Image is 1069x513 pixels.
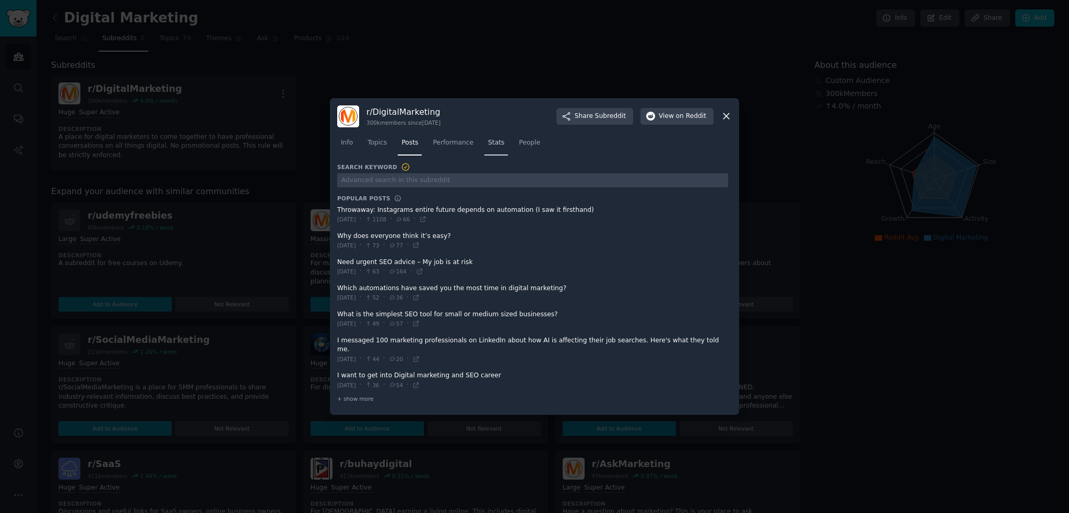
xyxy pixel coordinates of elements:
[360,267,362,276] span: ·
[337,395,374,402] span: + show more
[389,242,403,249] span: 77
[365,381,379,389] span: 36
[407,293,409,302] span: ·
[410,267,412,276] span: ·
[365,294,379,301] span: 52
[676,112,706,121] span: on Reddit
[365,320,379,327] span: 49
[360,354,362,364] span: ·
[383,241,385,250] span: ·
[337,216,356,223] span: [DATE]
[366,119,441,126] div: 300k members since [DATE]
[383,319,385,328] span: ·
[337,173,728,187] input: Advanced search in this subreddit
[337,105,359,127] img: DigitalMarketing
[519,138,540,148] span: People
[366,106,441,117] h3: r/ DigitalMarketing
[337,355,356,363] span: [DATE]
[364,135,390,156] a: Topics
[365,242,379,249] span: 73
[383,267,385,276] span: ·
[595,112,626,121] span: Subreddit
[515,135,544,156] a: People
[337,135,357,156] a: Info
[383,354,385,364] span: ·
[407,241,409,250] span: ·
[337,381,356,389] span: [DATE]
[365,355,379,363] span: 44
[398,135,422,156] a: Posts
[360,319,362,328] span: ·
[360,214,362,224] span: ·
[484,135,508,156] a: Stats
[341,138,353,148] span: Info
[337,242,356,249] span: [DATE]
[390,214,392,224] span: ·
[360,293,362,302] span: ·
[365,268,379,275] span: 63
[429,135,477,156] a: Performance
[407,354,409,364] span: ·
[407,380,409,390] span: ·
[640,108,714,125] button: Viewon Reddit
[575,112,626,121] span: Share
[389,381,403,389] span: 54
[337,320,356,327] span: [DATE]
[389,268,407,275] span: 164
[389,320,403,327] span: 57
[556,108,633,125] button: ShareSubreddit
[389,294,403,301] span: 36
[337,162,410,172] h3: Search Keyword
[433,138,473,148] span: Performance
[401,138,418,148] span: Posts
[367,138,387,148] span: Topics
[365,216,386,223] span: 1108
[383,293,385,302] span: ·
[396,216,410,223] span: 66
[383,380,385,390] span: ·
[488,138,504,148] span: Stats
[389,355,403,363] span: 20
[407,319,409,328] span: ·
[413,214,415,224] span: ·
[337,294,356,301] span: [DATE]
[659,112,706,121] span: View
[360,380,362,390] span: ·
[360,241,362,250] span: ·
[337,268,356,275] span: [DATE]
[337,195,390,202] h3: Popular Posts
